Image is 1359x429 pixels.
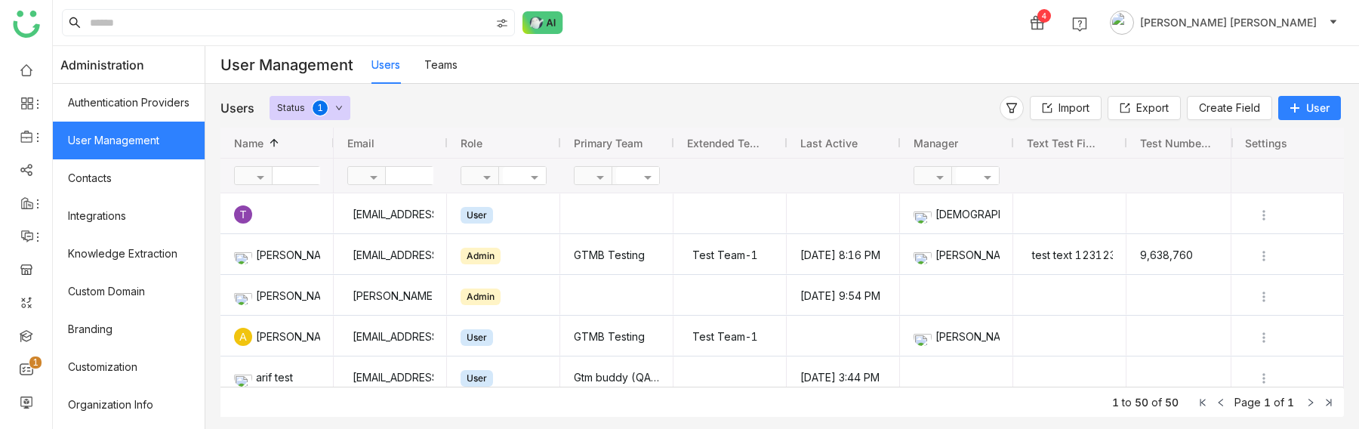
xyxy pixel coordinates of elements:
div: Press SPACE to select this row. [1231,275,1344,316]
p: 1 [317,100,323,116]
gtmb-cell-renderer: Gtm buddy (QA Team) [574,357,660,397]
div: User [461,329,493,346]
span: [PERSON_NAME] [PERSON_NAME] [1140,14,1317,31]
img: 684a9b57de261c4b36a3d29f [234,287,252,305]
img: 684abccfde261c4b36a4c026 [234,369,252,387]
div: [PERSON_NAME] [PERSON_NAME] [234,276,320,316]
div: Press SPACE to select this row. [1231,193,1344,234]
div: Press SPACE to select this row. [1231,356,1344,397]
img: more.svg [1256,371,1271,386]
a: User Management [53,122,205,159]
span: Email [347,137,374,150]
div: [EMAIL_ADDRESS][DOMAIN_NAME] [347,235,433,275]
img: 684a9b06de261c4b36a3cf65 [914,205,932,224]
a: Knowledge Extraction [53,235,205,273]
span: Text test field [1027,137,1101,150]
div: Press SPACE to select this row. [220,234,334,275]
span: to [1122,396,1132,409]
img: 684be972847de31b02b70467 [914,328,932,346]
img: logo [13,11,40,38]
div: Test Team-1 [687,316,773,356]
div: [PERSON_NAME] [914,235,1000,275]
div: [PERSON_NAME] [914,316,1000,356]
span: Export [1136,100,1169,116]
span: Primary Team [574,137,643,150]
div: Admin [461,248,501,264]
a: Custom Domain [53,273,205,310]
span: 1 [1264,396,1271,409]
div: Admin [461,289,501,305]
div: A [234,328,252,346]
span: Name [234,137,263,150]
div: 4 [1037,9,1051,23]
a: Branding [53,310,205,348]
button: User [1278,96,1341,120]
span: Import [1059,100,1089,116]
div: User [461,370,493,387]
div: T [234,205,252,224]
img: more.svg [1256,289,1271,304]
span: Settings [1245,137,1287,150]
div: Press SPACE to select this row. [220,316,334,356]
gtmb-cell-renderer: 9,638,760 [1140,235,1226,275]
img: help.svg [1072,17,1087,32]
span: Page [1234,396,1261,409]
gtmb-cell-renderer: [DATE] 8:16 PM [800,235,886,275]
button: Create Field [1187,96,1272,120]
gtmb-cell-renderer: GTMB Testing [574,235,660,275]
img: more.svg [1256,208,1271,223]
img: more.svg [1256,248,1271,264]
span: 50 [1135,396,1148,409]
a: Integrations [53,197,205,235]
div: [PERSON_NAME][EMAIL_ADDRESS] [347,276,433,316]
div: Test Team-1 [687,235,773,275]
div: Press SPACE to select this row. [1231,316,1344,356]
a: Contacts [53,159,205,197]
gtmb-cell-renderer: GTMB Testing [574,316,660,356]
div: [EMAIL_ADDRESS][DOMAIN_NAME] [347,357,433,397]
span: Extended Team Names [687,137,761,150]
span: 50 [1165,396,1179,409]
div: Press SPACE to select this row. [220,356,334,397]
img: 684fd8469a55a50394c15cc7 [234,246,252,264]
div: Status [277,96,305,120]
img: search-type.svg [496,17,508,29]
nz-badge-sup: 1 [313,100,328,116]
a: Authentication Providers [53,84,205,122]
span: Role [461,137,482,150]
span: 1 [1287,396,1294,409]
p: 1 [32,355,39,370]
span: User [1306,100,1330,116]
gtmb-cell-renderer: [DATE] 3:44 PM [800,357,886,397]
div: test text 123123 [1027,235,1113,275]
div: User [461,207,493,224]
span: Administration [60,46,144,84]
div: [EMAIL_ADDRESS][DOMAIN_NAME] [347,316,433,356]
div: User Management [205,47,371,84]
img: ask-buddy-normal.svg [522,11,563,34]
div: Users [220,100,254,116]
a: Organization Info [53,386,205,424]
span: Create Field [1199,100,1260,116]
span: Test Number field [1140,137,1214,150]
span: of [1274,396,1284,409]
div: [PERSON_NAME] [234,316,320,356]
span: Last active [800,137,858,150]
div: [EMAIL_ADDRESS] [347,194,433,234]
div: Press SPACE to select this row. [220,275,334,316]
div: Press SPACE to select this row. [220,193,334,234]
a: Users [371,58,400,71]
img: avatar [1110,11,1134,35]
nz-badge-sup: 1 [29,356,42,369]
div: Press SPACE to select this row. [1231,234,1344,275]
span: of [1151,396,1162,409]
img: 684a9d79de261c4b36a3e13b [914,246,932,264]
span: Manager [914,137,958,150]
div: [DEMOGRAPHIC_DATA][PERSON_NAME] [914,194,1000,234]
button: Export [1108,96,1181,120]
span: 1 [1112,396,1119,409]
div: arif test [234,357,320,397]
button: [PERSON_NAME] [PERSON_NAME] [1107,11,1341,35]
a: Teams [424,58,458,71]
img: more.svg [1256,330,1271,345]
